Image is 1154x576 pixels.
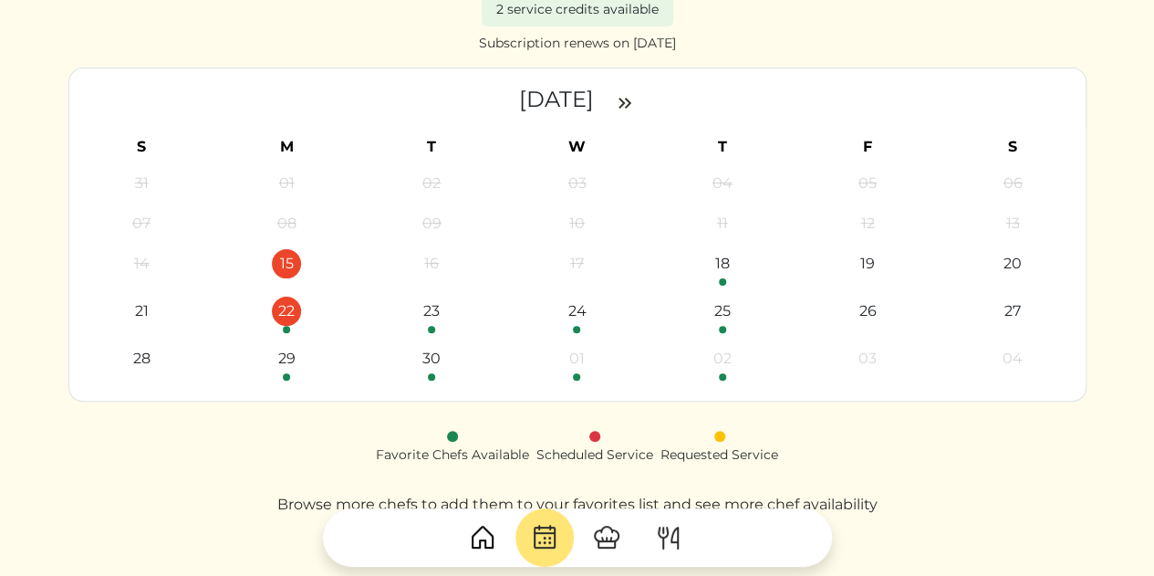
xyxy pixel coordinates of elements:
a: 04 [945,344,1079,373]
img: House-9bf13187bcbb5817f509fe5e7408150f90897510c4275e13d0d5fca38e0b5951.svg [468,523,497,552]
a: 21 [75,297,209,326]
a: [DATE] [519,86,599,112]
th: S [940,131,1085,163]
div: 10 [562,209,591,238]
div: 03 [562,169,591,198]
th: T [359,131,504,163]
div: 26 [853,297,882,326]
th: M [214,131,359,163]
div: 18 [708,249,737,278]
img: double_arrow_right-997dabdd2eccb76564fe50414fa626925505af7f86338824324e960bc414e1a4.svg [614,92,636,114]
div: Favorite Chefs Available [376,445,529,465]
a: 29 [220,344,354,381]
img: ForkKnife-55491504ffdb50bab0c1e09e7649658475375261d09fd45db06cec23bce548bf.svg [654,523,683,552]
div: 01 [272,169,301,198]
div: 25 [708,297,737,326]
th: W [504,131,650,163]
a: 26 [800,297,934,326]
a: 22 [220,297,354,333]
div: 17 [562,249,591,278]
div: 08 [272,209,301,238]
div: 12 [853,209,882,238]
div: Requested Service [660,445,778,465]
a: 20 [945,249,1079,278]
th: T [650,131,795,163]
div: 04 [708,169,737,198]
th: F [795,131,940,163]
div: Scheduled Service [536,445,653,465]
a: 27 [945,297,1079,326]
div: 16 [417,249,446,278]
a: 19 [800,249,934,278]
div: 03 [853,344,882,373]
a: 23 [365,297,499,333]
div: 02 [708,344,737,373]
img: CalendarDots-5bcf9d9080389f2a281d69619e1c85352834be518fbc73d9501aef674afc0d57.svg [530,523,559,552]
div: 06 [998,169,1027,198]
div: 30 [417,344,446,373]
time: [DATE] [519,86,594,112]
div: 02 [417,169,446,198]
div: 07 [127,209,156,238]
div: 27 [998,297,1027,326]
div: 15 [272,249,301,278]
div: 13 [998,209,1027,238]
div: 19 [853,249,882,278]
div: Subscription renews on [DATE] [479,34,676,53]
img: ChefHat-a374fb509e4f37eb0702ca99f5f64f3b6956810f32a249b33092029f8484b388.svg [592,523,621,552]
div: 24 [562,297,591,326]
a: 30 [365,344,499,381]
div: 31 [127,169,156,198]
a: 03 [800,344,934,373]
a: 18 [655,249,789,286]
a: 02 [655,344,789,381]
a: 24 [510,297,644,333]
div: 05 [853,169,882,198]
div: 14 [127,249,156,278]
th: S [69,131,214,163]
div: 04 [998,344,1027,373]
div: 20 [998,249,1027,278]
div: 21 [127,297,156,326]
div: 09 [417,209,446,238]
div: 22 [272,297,301,326]
div: 23 [417,297,446,326]
a: 01 [510,344,644,381]
a: 28 [75,344,209,373]
div: 11 [708,209,737,238]
div: 01 [562,344,591,373]
a: 25 [655,297,789,333]
div: 29 [272,344,301,373]
div: 28 [127,344,156,373]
